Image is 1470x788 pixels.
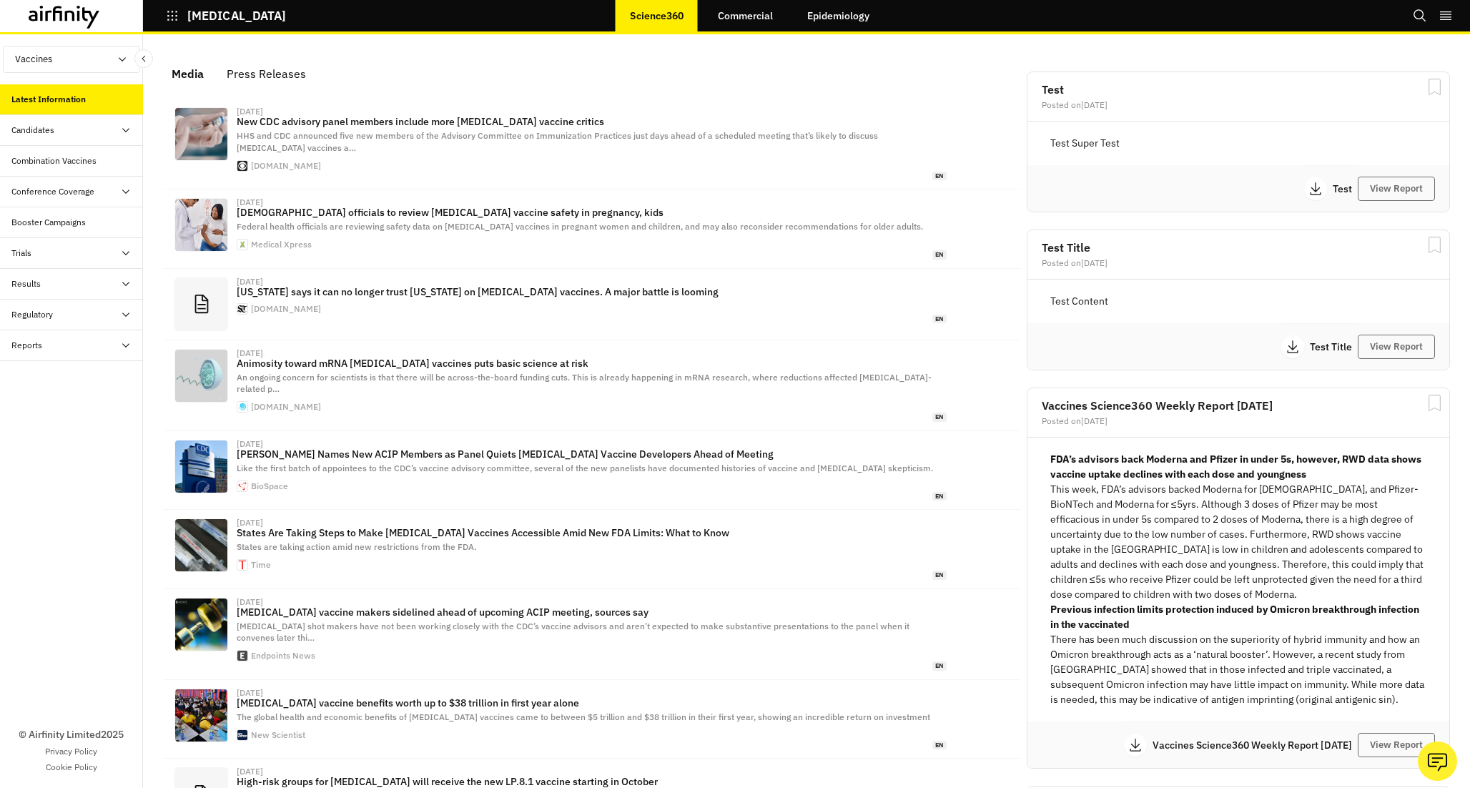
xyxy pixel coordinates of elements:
div: Candidates [11,124,54,137]
span: en [932,172,947,181]
h2: Vaccines Science360 Weekly Report [DATE] [1042,400,1435,411]
a: [DATE][DEMOGRAPHIC_DATA] officials to review [MEDICAL_DATA] vaccine safety in pregnancy, kidsFede... [163,189,1021,268]
div: [DATE] [237,689,263,697]
img: icon-192x192.png [237,161,247,171]
button: [MEDICAL_DATA] [166,4,286,28]
img: 180x180.50b024f6.png [237,730,247,740]
div: Media [172,63,204,84]
h2: Test Title [1042,242,1435,253]
button: Ask our analysts [1418,742,1457,781]
b: Previous infection limits protection induced by Omicron breakthrough infection in the vaccinated [1050,603,1419,631]
p: Test [1333,184,1358,194]
span: en [932,741,947,750]
img: web-app-manifest-512x512.png [237,240,247,250]
div: Posted on [DATE] [1042,259,1435,267]
span: en [932,413,947,422]
p: © Airfinity Limited 2025 [19,727,124,742]
p: This week, FDA’s advisors backed Moderna for [DEMOGRAPHIC_DATA], and Pfizer-BioNTech and Moderna ... [1050,482,1426,602]
div: Booster Campaigns [11,216,86,229]
a: Cookie Policy [46,761,97,774]
div: BioSpace [251,482,288,491]
div: [DATE] [237,198,263,207]
div: [DATE] [237,277,263,286]
button: View Report [1358,335,1435,359]
div: Reports [11,339,42,352]
p: [US_STATE] says it can no longer trust [US_STATE] on [MEDICAL_DATA] vaccines. A major battle is l... [237,286,947,297]
div: [DOMAIN_NAME] [251,403,321,411]
div: Results [11,277,41,290]
span: [MEDICAL_DATA] shot makers have not been working closely with the CDC’s vaccine advisors and aren... [237,621,909,644]
div: [DATE] [237,440,263,448]
button: Vaccines [3,46,140,73]
p: Animosity toward mRNA [MEDICAL_DATA] vaccines puts basic science at risk [237,358,947,369]
h2: Test [1042,84,1435,95]
a: [DATE]New CDC advisory panel members include more [MEDICAL_DATA] vaccine criticsHHS and CDC annou... [163,99,1021,189]
a: [DATE][MEDICAL_DATA] vaccine benefits worth up to $38 trillion in first year aloneThe global heal... [163,680,1021,759]
div: Press Releases [227,63,306,84]
img: SEI_266205061.jpg [175,689,227,742]
a: [DATE]States Are Taking Steps to Make [MEDICAL_DATA] Vaccines Accessible Amid New FDA Limits: Wha... [163,510,1021,588]
div: [DATE] [237,598,263,606]
div: Posted on [DATE] [1042,101,1435,109]
span: en [932,315,947,324]
span: States are taking action amid new restrictions from the FDA. [237,541,476,552]
span: Federal health officials are reviewing safety data on [MEDICAL_DATA] vaccines in pregnant women a... [237,221,923,232]
a: [DATE][MEDICAL_DATA] vaccine makers sidelined ahead of upcoming ACIP meeting, sources say[MEDICAL... [163,589,1021,680]
img: apple-touch-icon.png [237,481,247,491]
div: Time [251,561,271,569]
img: apple-touch-icon.png [237,402,247,412]
svg: Bookmark Report [1426,394,1444,412]
span: en [932,661,947,671]
div: Posted on [DATE] [1042,417,1435,425]
p: New CDC advisory panel members include more [MEDICAL_DATA] vaccine critics [237,116,947,127]
p: Test Title [1310,342,1358,352]
p: Test Super Test [1050,136,1426,151]
p: [PERSON_NAME] Names New ACIP Members as Panel Quiets [MEDICAL_DATA] Vaccine Developers Ahead of M... [237,448,947,460]
img: vacine.jpg [175,108,227,160]
svg: Bookmark Report [1426,78,1444,96]
a: [DATE][US_STATE] says it can no longer trust [US_STATE] on [MEDICAL_DATA] vaccines. A major battl... [163,269,1021,340]
div: Regulatory [11,308,53,321]
div: [DATE] [237,107,263,116]
p: [DEMOGRAPHIC_DATA] officials to review [MEDICAL_DATA] vaccine safety in pregnancy, kids [237,207,947,218]
div: Combination Vaccines [11,154,97,167]
img: faviconV2 [237,304,247,314]
span: en [932,492,947,501]
div: [DOMAIN_NAME] [251,162,321,170]
span: Like the first batch of appointees to the CDC’s vaccine advisory committee, several of the new pa... [237,463,933,473]
a: [DATE]Animosity toward mRNA [MEDICAL_DATA] vaccines puts basic science at riskAn ongoing concern ... [163,340,1021,431]
p: Science360 [630,10,684,21]
span: The global health and economic benefits of [MEDICAL_DATA] vaccines came to between $5 trillion an... [237,711,930,722]
button: Search [1413,4,1427,28]
div: Latest Information [11,93,86,106]
div: New Scientist [251,731,305,739]
span: An ongoing concern for scientists is that there will be across-the-board funding cuts. This is al... [237,372,932,395]
img: apple-touch-icon.png [237,651,247,661]
p: High-risk groups for [MEDICAL_DATA] will receive the new LP.8.1 vaccine starting in October [237,776,947,787]
span: HHS and CDC announced five new members of the Advisory Committee on Immunization Practices just d... [237,130,878,153]
div: [DATE] [237,518,263,527]
span: en [932,571,947,580]
svg: Bookmark Report [1426,236,1444,254]
a: [DATE][PERSON_NAME] Names New ACIP Members as Panel Quiets [MEDICAL_DATA] Vaccine Developers Ahea... [163,431,1021,510]
div: Conference Coverage [11,185,94,198]
div: [DATE] [237,767,263,776]
p: States Are Taking Steps to Make [MEDICAL_DATA] Vaccines Accessible Amid New FDA Limits: What to Know [237,527,947,538]
span: en [932,250,947,260]
p: Test Content [1050,294,1426,309]
a: Privacy Policy [45,745,97,758]
p: [MEDICAL_DATA] vaccine benefits worth up to $38 trillion in first year alone [237,697,947,709]
img: us-officials-to-review.jpg [175,199,227,251]
div: [DOMAIN_NAME] [251,305,321,313]
button: View Report [1358,177,1435,201]
div: Endpoints News [251,651,315,660]
p: There has been much discussion on the superiority of hybrid immunity and how an Omicron breakthro... [1050,632,1426,707]
img: GettyImages-2217715081.jpg [175,519,227,571]
button: Close Sidebar [134,49,153,68]
img: vaccine-shutterstock-1.jpg [175,599,227,651]
div: [DATE] [237,349,263,358]
b: FDA’s advisors back Moderna and Pfizer in under 5s, however, RWD data shows vaccine uptake declin... [1050,453,1421,481]
img: mrna-vaccine-structure-illustration.jpg [175,350,227,402]
p: [MEDICAL_DATA] vaccine makers sidelined ahead of upcoming ACIP meeting, sources say [237,606,947,618]
p: Vaccines Science360 Weekly Report [DATE] [1153,740,1358,750]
